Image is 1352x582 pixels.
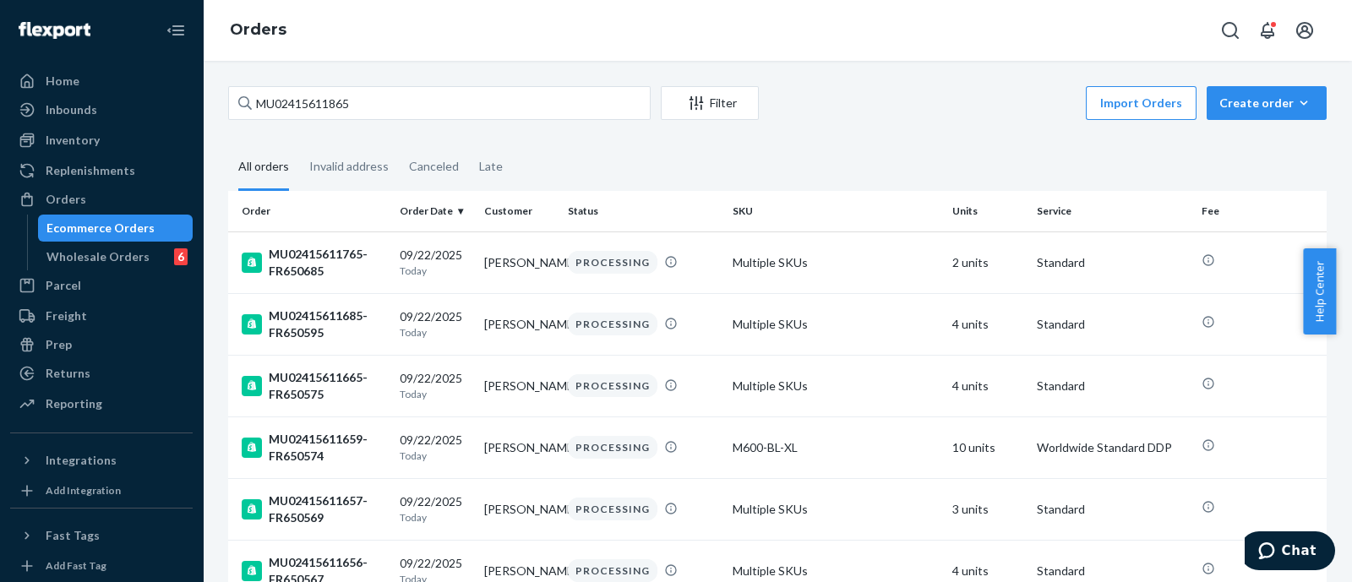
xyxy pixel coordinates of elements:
[174,248,188,265] div: 6
[10,481,193,501] a: Add Integration
[46,527,100,544] div: Fast Tags
[393,191,477,231] th: Order Date
[1030,191,1195,231] th: Service
[1086,86,1197,120] button: Import Orders
[662,95,758,112] div: Filter
[1245,531,1335,574] iframe: Opens a widget where you can chat to one of our agents
[38,243,194,270] a: Wholesale Orders6
[733,439,939,456] div: M600-BL-XL
[400,370,471,401] div: 09/22/2025
[46,395,102,412] div: Reporting
[409,144,459,188] div: Canceled
[1037,501,1188,518] p: Standard
[228,191,393,231] th: Order
[1037,254,1188,271] p: Standard
[10,360,193,387] a: Returns
[10,157,193,184] a: Replenishments
[946,191,1030,231] th: Units
[400,325,471,340] p: Today
[946,293,1030,355] td: 4 units
[568,498,657,520] div: PROCESSING
[10,96,193,123] a: Inbounds
[46,162,135,179] div: Replenishments
[228,86,651,120] input: Search orders
[568,436,657,459] div: PROCESSING
[477,293,562,355] td: [PERSON_NAME]
[400,264,471,278] p: Today
[946,416,1030,478] td: 10 units
[10,390,193,417] a: Reporting
[1303,248,1336,335] button: Help Center
[400,510,471,525] p: Today
[1037,563,1188,579] p: Standard
[946,478,1030,540] td: 3 units
[568,313,657,335] div: PROCESSING
[1219,95,1314,112] div: Create order
[38,215,194,242] a: Ecommerce Orders
[309,144,389,188] div: Invalid address
[10,272,193,299] a: Parcel
[946,355,1030,416] td: 4 units
[400,432,471,463] div: 09/22/2025
[10,556,193,576] a: Add Fast Tag
[726,231,946,293] td: Multiple SKUs
[10,447,193,474] button: Integrations
[477,478,562,540] td: [PERSON_NAME]
[477,355,562,416] td: [PERSON_NAME]
[726,293,946,355] td: Multiple SKUs
[477,416,562,478] td: [PERSON_NAME]
[1037,378,1188,394] p: Standard
[400,247,471,278] div: 09/22/2025
[46,452,117,469] div: Integrations
[1037,439,1188,456] p: Worldwide Standard DDP
[484,204,555,218] div: Customer
[46,307,87,324] div: Freight
[46,248,150,265] div: Wholesale Orders
[242,431,386,465] div: MU02415611659-FR650574
[1195,191,1327,231] th: Fee
[568,251,657,274] div: PROCESSING
[726,355,946,416] td: Multiple SKUs
[10,302,193,329] a: Freight
[242,492,386,526] div: MU02415611657-FR650569
[1213,14,1247,47] button: Open Search Box
[10,331,193,358] a: Prep
[46,132,100,149] div: Inventory
[242,307,386,341] div: MU02415611685-FR650595
[1037,316,1188,333] p: Standard
[400,493,471,525] div: 09/22/2025
[1288,14,1322,47] button: Open account menu
[159,14,193,47] button: Close Navigation
[238,144,289,191] div: All orders
[242,246,386,280] div: MU02415611765-FR650685
[726,191,946,231] th: SKU
[242,369,386,403] div: MU02415611665-FR650575
[46,101,97,118] div: Inbounds
[10,522,193,549] button: Fast Tags
[477,231,562,293] td: [PERSON_NAME]
[46,73,79,90] div: Home
[479,144,503,188] div: Late
[946,231,1030,293] td: 2 units
[46,558,106,573] div: Add Fast Tag
[10,186,193,213] a: Orders
[1207,86,1327,120] button: Create order
[568,559,657,582] div: PROCESSING
[46,336,72,353] div: Prep
[46,191,86,208] div: Orders
[726,478,946,540] td: Multiple SKUs
[46,365,90,382] div: Returns
[568,374,657,397] div: PROCESSING
[10,68,193,95] a: Home
[46,277,81,294] div: Parcel
[400,387,471,401] p: Today
[400,449,471,463] p: Today
[10,127,193,154] a: Inventory
[46,483,121,498] div: Add Integration
[19,22,90,39] img: Flexport logo
[46,220,155,237] div: Ecommerce Orders
[561,191,726,231] th: Status
[1251,14,1284,47] button: Open notifications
